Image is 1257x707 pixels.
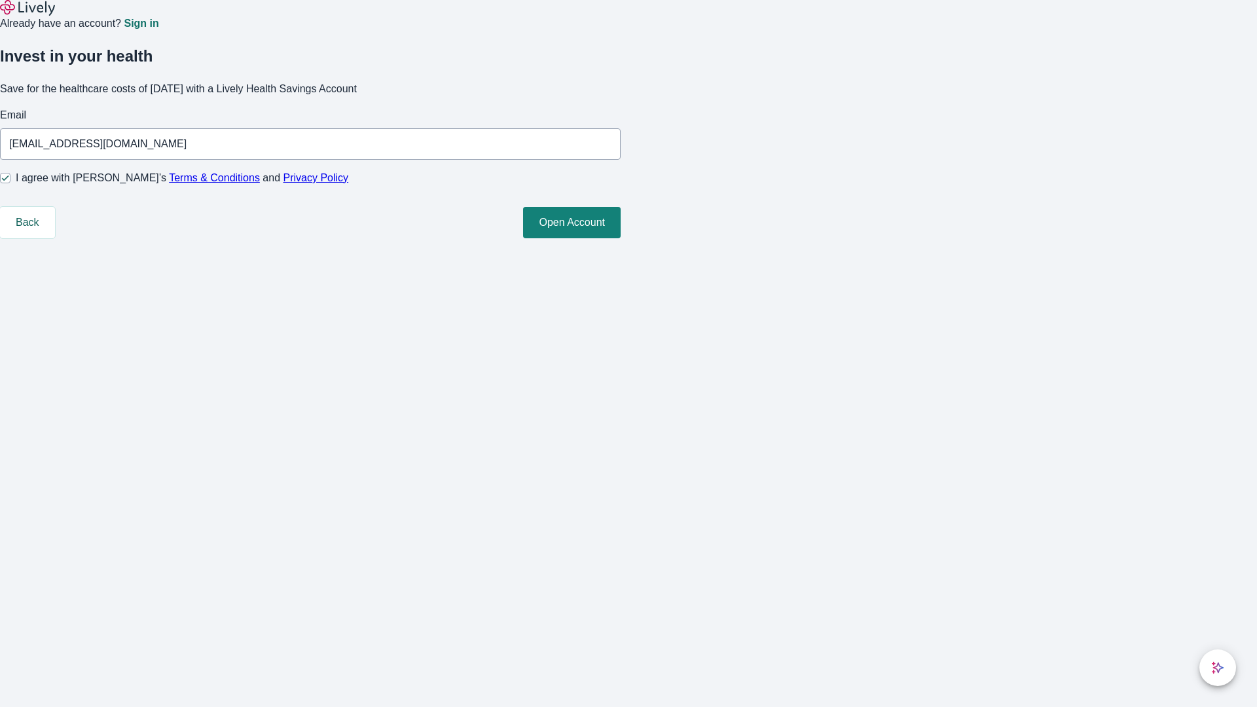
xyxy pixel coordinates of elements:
a: Terms & Conditions [169,172,260,183]
button: chat [1199,649,1236,686]
a: Privacy Policy [283,172,349,183]
span: I agree with [PERSON_NAME]’s and [16,170,348,186]
button: Open Account [523,207,621,238]
svg: Lively AI Assistant [1211,661,1224,674]
a: Sign in [124,18,158,29]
